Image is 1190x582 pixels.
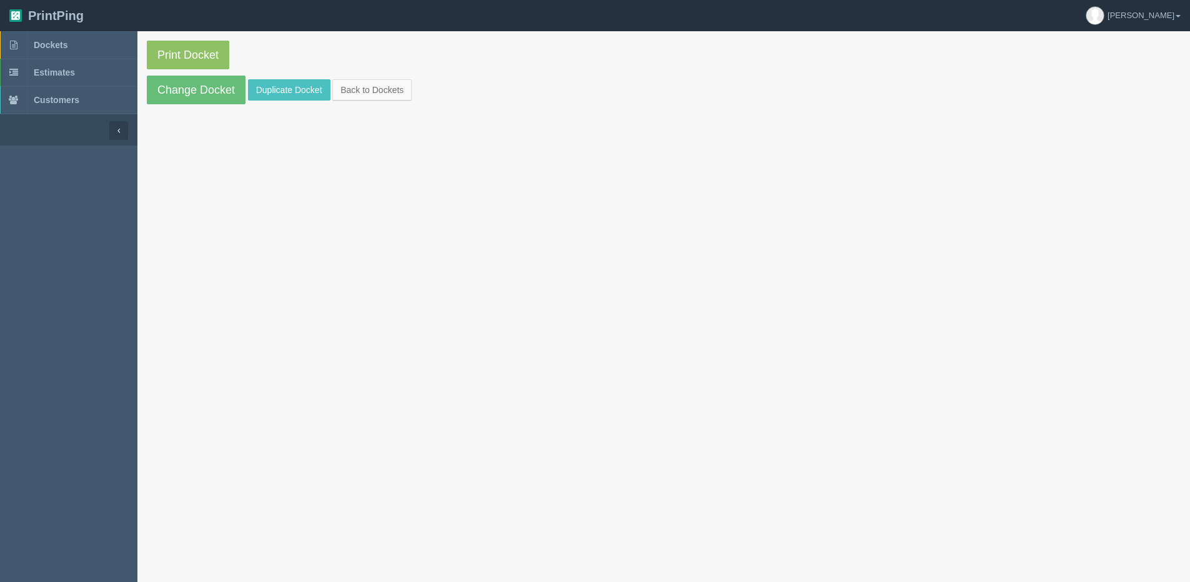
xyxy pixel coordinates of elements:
img: avatar_default-7531ab5dedf162e01f1e0bb0964e6a185e93c5c22dfe317fb01d7f8cd2b1632c.jpg [1086,7,1104,24]
a: Change Docket [147,76,245,104]
span: Dockets [34,40,67,50]
a: Back to Dockets [332,79,412,101]
img: logo-3e63b451c926e2ac314895c53de4908e5d424f24456219fb08d385ab2e579770.png [9,9,22,22]
span: Customers [34,95,79,105]
span: Estimates [34,67,75,77]
a: Duplicate Docket [248,79,330,101]
a: Print Docket [147,41,229,69]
